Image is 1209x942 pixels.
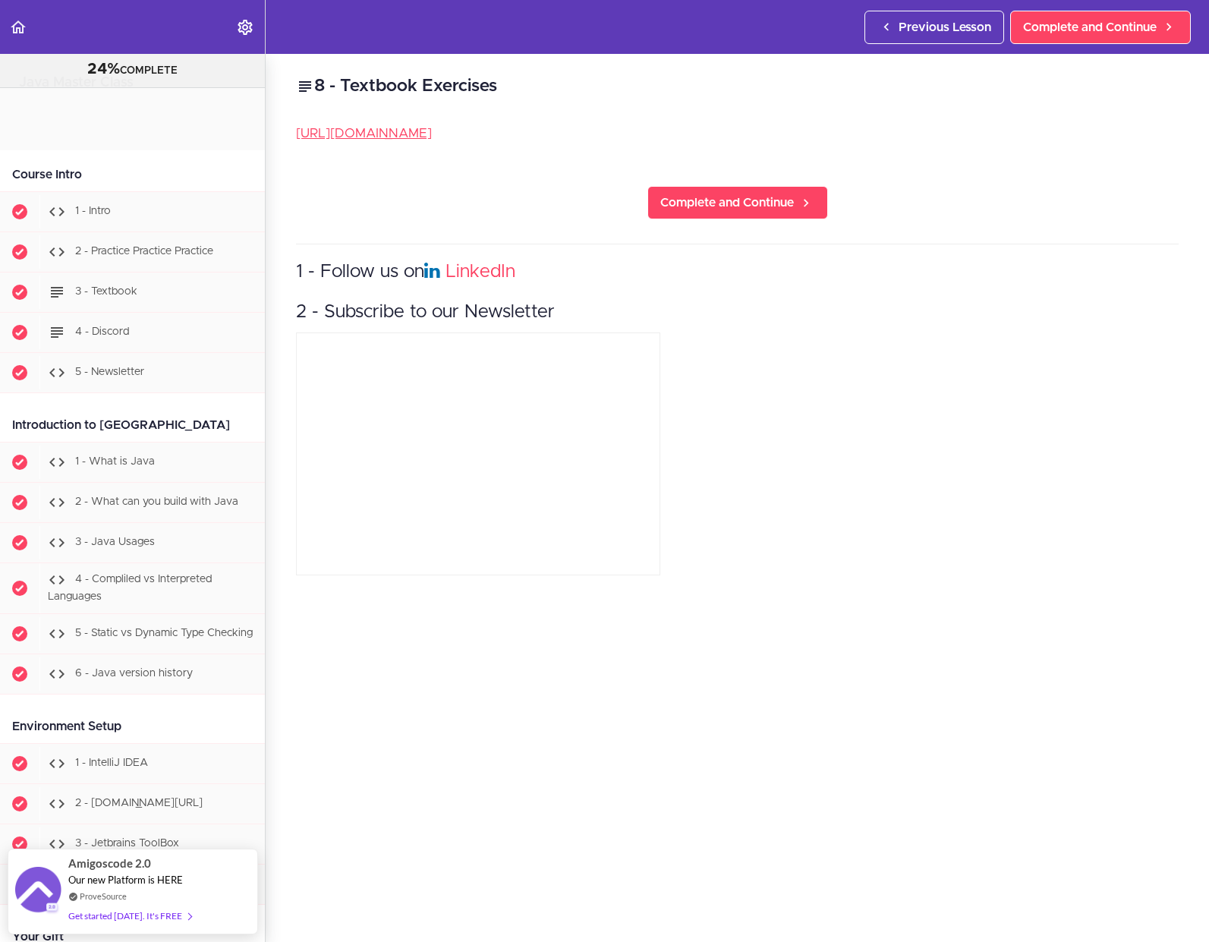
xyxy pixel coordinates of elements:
[899,18,991,36] span: Previous Lesson
[68,874,183,886] span: Our new Platform is HERE
[75,798,203,808] span: 2 - [DOMAIN_NAME][URL]
[75,286,137,297] span: 3 - Textbook
[1023,18,1157,36] span: Complete and Continue
[864,11,1004,44] a: Previous Lesson
[19,60,246,80] div: COMPLETE
[75,456,155,467] span: 1 - What is Java
[68,855,151,872] span: Amigoscode 2.0
[75,838,179,849] span: 3 - Jetbrains ToolBox
[75,206,111,216] span: 1 - Intro
[75,496,238,507] span: 2 - What can you build with Java
[75,246,213,257] span: 2 - Practice Practice Practice
[48,574,212,602] span: 4 - Compliled vs Interpreted Languages
[660,194,794,212] span: Complete and Continue
[1010,11,1191,44] a: Complete and Continue
[236,18,254,36] svg: Settings Menu
[446,263,515,281] a: LinkedIn
[75,758,148,768] span: 1 - IntelliJ IDEA
[296,260,1179,285] h3: 1 - Follow us on
[15,867,61,916] img: provesource social proof notification image
[80,890,127,903] a: ProveSource
[87,61,120,77] span: 24%
[75,537,155,547] span: 3 - Java Usages
[75,668,193,679] span: 6 - Java version history
[68,907,191,925] div: Get started [DATE]. It's FREE
[9,18,27,36] svg: Back to course curriculum
[296,127,432,140] a: [URL][DOMAIN_NAME]
[296,300,1179,325] h3: 2 - Subscribe to our Newsletter
[75,367,144,377] span: 5 - Newsletter
[75,628,253,638] span: 5 - Static vs Dynamic Type Checking
[647,186,828,219] a: Complete and Continue
[296,74,1179,99] h2: 8 - Textbook Exercises
[75,326,129,337] span: 4 - Discord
